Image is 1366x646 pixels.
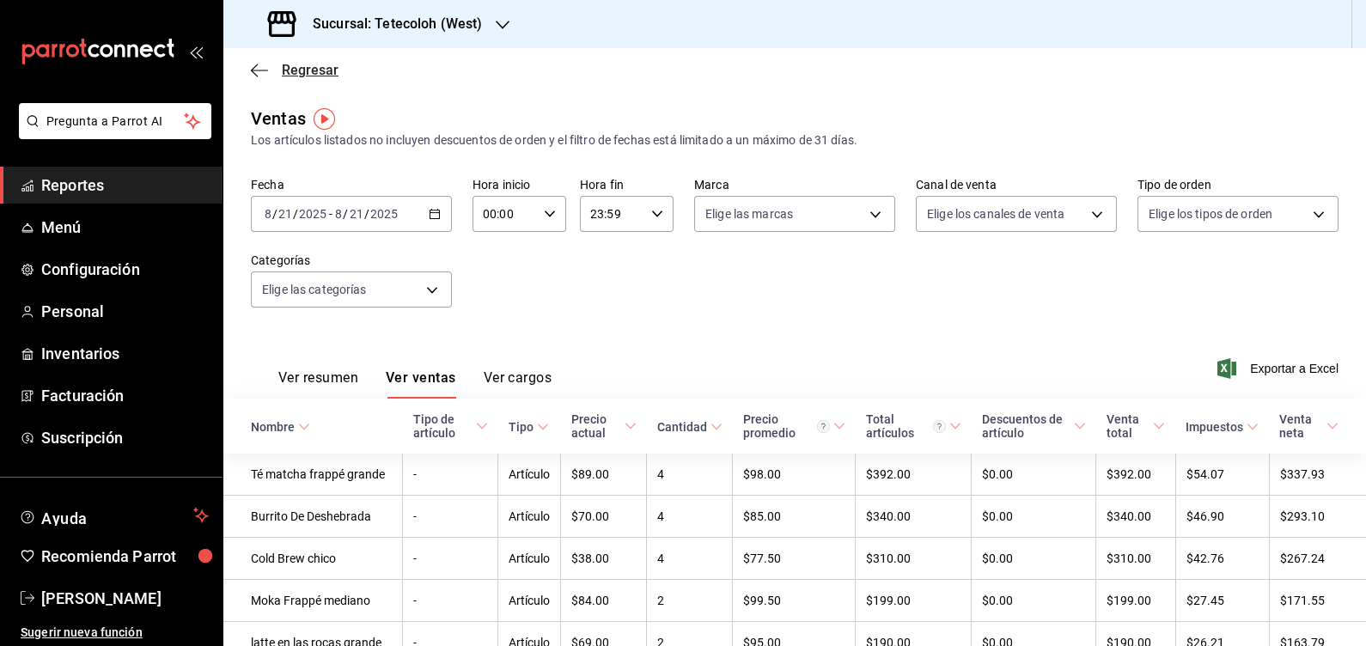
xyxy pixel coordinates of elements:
input: -- [334,207,343,221]
div: Tipo de artículo [413,412,473,440]
span: / [364,207,369,221]
span: Suscripción [41,426,209,449]
td: Artículo [498,496,561,538]
span: Exportar a Excel [1221,358,1339,379]
span: / [343,207,348,221]
td: Cold Brew chico [223,538,403,580]
td: $293.10 [1269,496,1366,538]
div: Ventas [251,106,306,131]
td: $337.93 [1269,454,1366,496]
td: $84.00 [561,580,647,622]
span: Pregunta a Parrot AI [46,113,185,131]
td: Artículo [498,580,561,622]
div: Nombre [251,420,295,434]
a: Pregunta a Parrot AI [12,125,211,143]
span: Recomienda Parrot [41,545,209,568]
td: - [403,496,498,538]
td: $0.00 [972,538,1096,580]
svg: El total artículos considera cambios de precios en los artículos así como costos adicionales por ... [933,420,946,433]
span: Elige las categorías [262,281,367,298]
td: $98.00 [733,454,856,496]
td: $199.00 [1096,580,1176,622]
td: - [403,538,498,580]
label: Categorías [251,254,452,266]
td: $54.07 [1175,454,1269,496]
button: open_drawer_menu [189,45,203,58]
div: Venta neta [1279,412,1323,440]
span: Nombre [251,420,310,434]
td: - [403,454,498,496]
div: Impuestos [1186,420,1243,434]
td: $46.90 [1175,496,1269,538]
button: Ver ventas [386,369,456,399]
label: Fecha [251,179,452,191]
td: $89.00 [561,454,647,496]
input: -- [349,207,364,221]
td: $42.76 [1175,538,1269,580]
div: Descuentos de artículo [982,412,1070,440]
span: Tipo [509,420,549,434]
label: Hora fin [580,179,674,191]
td: Moka Frappé mediano [223,580,403,622]
td: $340.00 [1096,496,1176,538]
button: Regresar [251,62,338,78]
td: - [403,580,498,622]
span: Impuestos [1186,420,1259,434]
td: $310.00 [1096,538,1176,580]
input: ---- [369,207,399,221]
span: / [293,207,298,221]
span: Personal [41,300,209,323]
button: Ver resumen [278,369,358,399]
span: Elige las marcas [705,205,793,222]
span: Precio actual [571,412,637,440]
div: navigation tabs [278,369,552,399]
span: Facturación [41,384,209,407]
span: Precio promedio [743,412,845,440]
div: Cantidad [657,420,707,434]
input: -- [264,207,272,221]
input: ---- [298,207,327,221]
td: $340.00 [856,496,972,538]
button: Ver cargos [484,369,552,399]
td: $0.00 [972,580,1096,622]
label: Hora inicio [473,179,566,191]
td: 2 [647,580,733,622]
div: Precio promedio [743,412,830,440]
span: Total artículos [866,412,961,440]
div: Total artículos [866,412,946,440]
svg: Precio promedio = Total artículos / cantidad [817,420,830,433]
td: $27.45 [1175,580,1269,622]
td: Artículo [498,538,561,580]
td: $392.00 [1096,454,1176,496]
input: -- [277,207,293,221]
span: Inventarios [41,342,209,365]
div: Los artículos listados no incluyen descuentos de orden y el filtro de fechas está limitado a un m... [251,131,1339,149]
span: Elige los canales de venta [927,205,1064,222]
span: Venta neta [1279,412,1339,440]
td: 4 [647,538,733,580]
span: Reportes [41,174,209,197]
td: $267.24 [1269,538,1366,580]
span: Cantidad [657,420,723,434]
span: Regresar [282,62,338,78]
label: Marca [694,179,895,191]
img: Tooltip marker [314,108,335,130]
td: $0.00 [972,496,1096,538]
td: Té matcha frappé grande [223,454,403,496]
span: [PERSON_NAME] [41,587,209,610]
td: $199.00 [856,580,972,622]
td: $171.55 [1269,580,1366,622]
td: $310.00 [856,538,972,580]
td: $85.00 [733,496,856,538]
label: Canal de venta [916,179,1117,191]
span: Sugerir nueva función [21,624,209,642]
span: Elige los tipos de orden [1149,205,1272,222]
td: $38.00 [561,538,647,580]
td: $70.00 [561,496,647,538]
td: $77.50 [733,538,856,580]
td: 4 [647,454,733,496]
label: Tipo de orden [1137,179,1339,191]
span: Configuración [41,258,209,281]
td: Artículo [498,454,561,496]
span: - [329,207,332,221]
